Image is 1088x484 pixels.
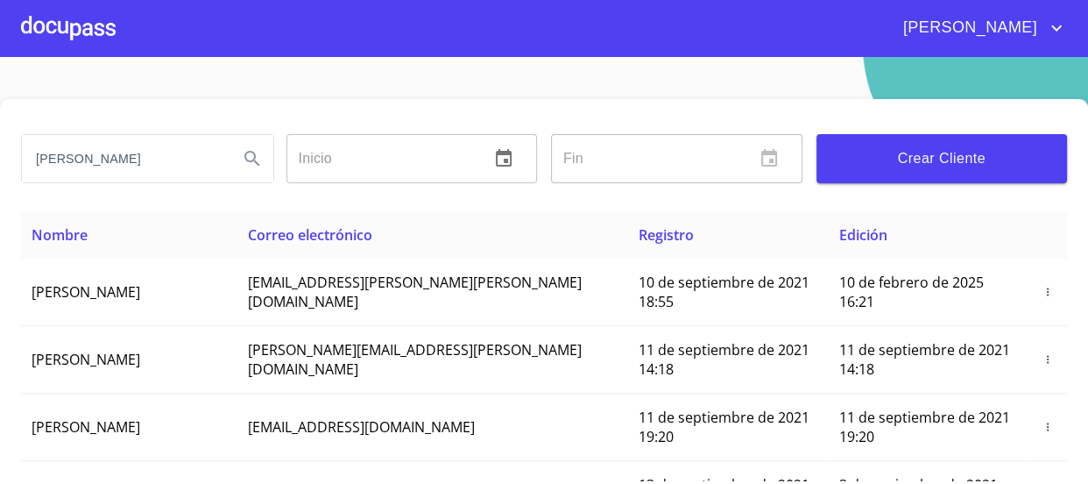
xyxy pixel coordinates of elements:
[248,340,582,379] span: [PERSON_NAME][EMAIL_ADDRESS][PERSON_NAME][DOMAIN_NAME]
[231,138,273,180] button: Search
[839,408,1010,446] span: 11 de septiembre de 2021 19:20
[890,14,1067,42] button: account of current user
[839,340,1010,379] span: 11 de septiembre de 2021 14:18
[32,282,140,302] span: [PERSON_NAME]
[830,146,1054,171] span: Crear Cliente
[816,134,1068,183] button: Crear Cliente
[248,225,372,245] span: Correo electrónico
[639,408,809,446] span: 11 de septiembre de 2021 19:20
[32,417,140,437] span: [PERSON_NAME]
[839,225,887,245] span: Edición
[839,273,984,311] span: 10 de febrero de 2025 16:21
[22,135,224,182] input: search
[639,340,809,379] span: 11 de septiembre de 2021 14:18
[890,14,1046,42] span: [PERSON_NAME]
[32,225,88,245] span: Nombre
[32,350,140,369] span: [PERSON_NAME]
[248,273,582,311] span: [EMAIL_ADDRESS][PERSON_NAME][PERSON_NAME][DOMAIN_NAME]
[639,273,809,311] span: 10 de septiembre de 2021 18:55
[639,225,694,245] span: Registro
[248,417,475,437] span: [EMAIL_ADDRESS][DOMAIN_NAME]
